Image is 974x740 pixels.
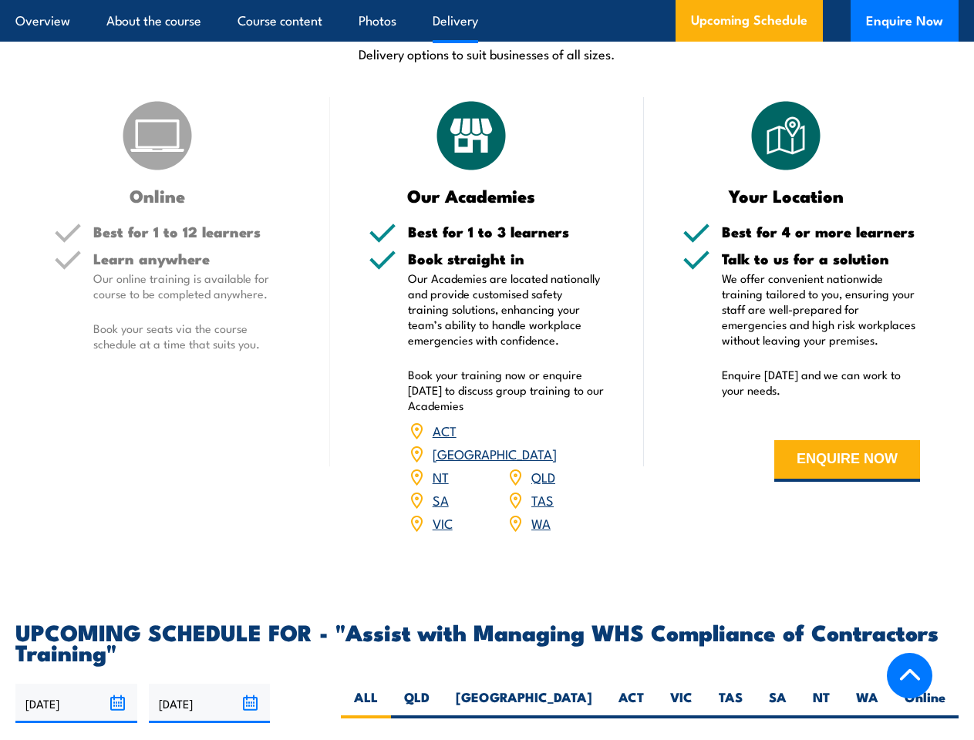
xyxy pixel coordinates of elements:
[657,688,706,718] label: VIC
[391,688,443,718] label: QLD
[408,271,606,348] p: Our Academies are located nationally and provide customised safety training solutions, enhancing ...
[800,688,843,718] label: NT
[54,187,261,204] h3: Online
[722,271,920,348] p: We offer convenient nationwide training tailored to you, ensuring your staff are well-prepared fo...
[93,224,292,239] h5: Best for 1 to 12 learners
[15,684,137,723] input: From date
[443,688,605,718] label: [GEOGRAPHIC_DATA]
[149,684,271,723] input: To date
[722,251,920,266] h5: Talk to us for a solution
[433,513,453,532] a: VIC
[341,688,391,718] label: ALL
[408,224,606,239] h5: Best for 1 to 3 learners
[682,187,889,204] h3: Your Location
[756,688,800,718] label: SA
[93,271,292,301] p: Our online training is available for course to be completed anywhere.
[706,688,756,718] label: TAS
[15,621,959,661] h2: UPCOMING SCHEDULE FOR - "Assist with Managing WHS Compliance of Contractors Training"
[369,187,575,204] h3: Our Academies
[433,490,449,509] a: SA
[433,444,557,462] a: [GEOGRAPHIC_DATA]
[605,688,657,718] label: ACT
[15,45,959,62] p: Delivery options to suit businesses of all sizes.
[722,224,920,239] h5: Best for 4 or more learners
[843,688,891,718] label: WA
[722,367,920,398] p: Enquire [DATE] and we can work to your needs.
[408,367,606,413] p: Book your training now or enquire [DATE] to discuss group training to our Academies
[774,440,920,482] button: ENQUIRE NOW
[93,251,292,266] h5: Learn anywhere
[531,490,554,509] a: TAS
[408,251,606,266] h5: Book straight in
[891,688,959,718] label: Online
[433,421,457,439] a: ACT
[531,513,551,532] a: WA
[433,467,449,486] a: NT
[93,321,292,351] p: Book your seats via the course schedule at a time that suits you.
[531,467,555,486] a: QLD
